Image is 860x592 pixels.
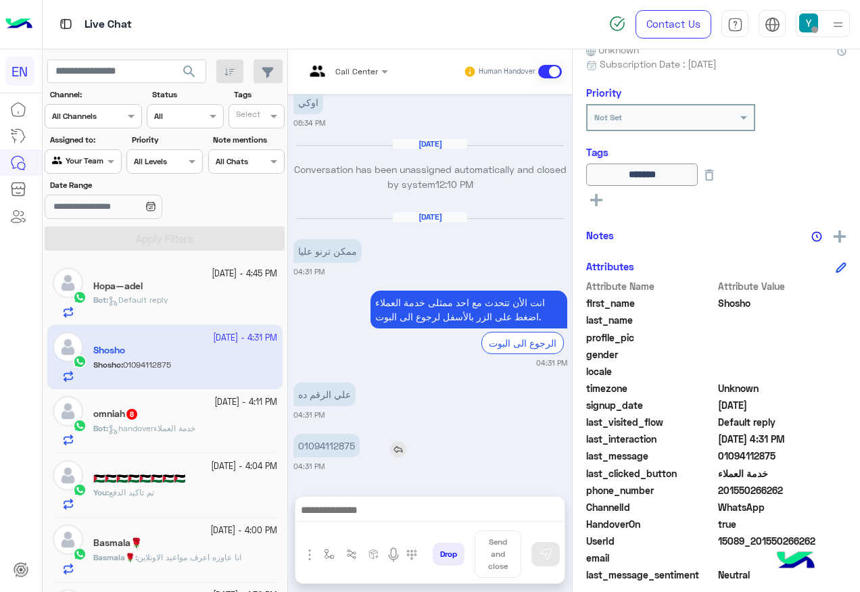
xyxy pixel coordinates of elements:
[586,313,715,327] span: last_name
[57,16,74,32] img: tab
[293,266,325,277] small: 04:31 PM
[393,212,467,222] h6: [DATE]
[586,500,715,514] span: ChannelId
[50,134,120,146] label: Assigned to:
[586,87,621,99] h6: Priority
[93,552,137,562] b: :
[586,415,715,429] span: last_visited_flow
[5,10,32,39] img: Logo
[132,134,201,146] label: Priority
[586,229,614,241] h6: Notes
[830,16,846,33] img: profile
[586,330,715,345] span: profile_pic
[126,409,137,420] span: 8
[718,551,847,565] span: null
[210,524,277,537] small: [DATE] - 4:00 PM
[93,487,109,497] b: :
[363,543,385,566] button: create order
[586,296,715,310] span: first_name
[293,383,356,406] p: 29/9/2025, 4:31 PM
[718,432,847,446] span: 2025-09-29T13:31:13.909Z
[305,66,330,88] img: teams.png
[718,279,847,293] span: Attribute Value
[811,231,822,242] img: notes
[772,538,819,585] img: hulul-logo.png
[718,483,847,497] span: 201550266262
[609,16,625,32] img: spinner
[718,500,847,514] span: 2
[73,547,87,561] img: WhatsApp
[586,466,715,480] span: last_clicked_button
[293,239,362,263] p: 29/9/2025, 4:31 PM
[85,16,132,34] p: Live Chat
[73,291,87,304] img: WhatsApp
[5,57,34,86] div: EN
[718,517,847,531] span: true
[93,473,185,485] h5: 🇵🇸🇵🇸🇵🇸🇵🇸🇵🇸🇵🇸🇵🇸🇵🇸
[53,268,83,298] img: defaultAdmin.png
[108,423,195,433] span: handoverخدمة العملاء
[50,179,201,191] label: Date Range
[45,226,285,251] button: Apply Filters
[433,543,464,566] button: Drop
[718,449,847,463] span: 01094112875
[834,230,846,243] img: add
[600,57,717,71] span: Subscription Date : [DATE]
[181,64,197,80] span: search
[234,108,260,124] div: Select
[435,178,473,190] span: 12:10 PM
[721,10,748,39] a: tab
[536,357,567,368] small: 04:31 PM
[93,280,143,292] h5: Hopa—adel
[799,14,818,32] img: userImage
[53,396,83,426] img: defaultAdmin.png
[53,460,83,491] img: defaultAdmin.png
[586,517,715,531] span: HandoverOn
[50,89,141,101] label: Channel:
[718,466,847,480] span: خدمة العملاء
[152,89,222,101] label: Status
[718,347,847,362] span: null
[335,66,378,76] span: Call Center
[586,551,715,565] span: email
[371,291,567,328] p: 29/9/2025, 4:31 PM
[718,398,847,412] span: 2024-11-29T15:44:45.113Z
[293,461,325,472] small: 04:31 PM
[586,449,715,463] span: last_message
[234,89,283,101] label: Tags
[594,112,622,122] b: Not Set
[93,295,106,305] span: Bot
[718,534,847,548] span: 15089_201550266262
[214,396,277,409] small: [DATE] - 4:11 PM
[481,332,564,354] div: الرجوع الى البوت
[475,531,521,578] button: Send and close
[293,91,323,114] p: 11/9/2025, 6:34 PM
[718,415,847,429] span: Default reply
[586,568,715,582] span: last_message_sentiment
[368,549,379,560] img: create order
[93,487,107,497] span: You
[53,524,83,555] img: defaultAdmin.png
[293,118,325,128] small: 06:34 PM
[318,543,341,566] button: select flow
[586,398,715,412] span: signup_date
[406,549,417,560] img: make a call
[718,381,847,395] span: Unknown
[718,364,847,378] span: null
[324,549,335,560] img: select flow
[586,534,715,548] span: UserId
[93,423,106,433] span: Bot
[109,487,154,497] span: تم تاكيد الدفع
[213,134,283,146] label: Note mentions
[173,59,206,89] button: search
[765,17,780,32] img: tab
[93,423,108,433] b: :
[293,162,567,191] p: Conversation has been unassigned automatically and closed by system
[73,483,87,497] img: WhatsApp
[718,568,847,582] span: 0
[108,295,168,305] span: Default reply
[293,434,360,458] p: 29/9/2025, 4:31 PM
[586,260,634,272] h6: Attributes
[137,552,241,562] span: انا عاوزه اعرف مواعيد الاونلاين
[539,547,552,561] img: send message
